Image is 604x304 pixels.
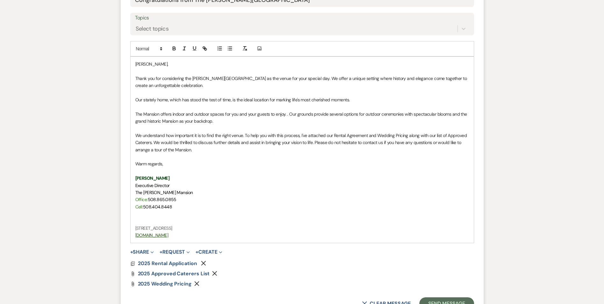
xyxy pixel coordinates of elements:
[138,260,197,267] span: 2025 Rental Application
[148,197,176,202] span: 508.865.0855
[138,280,192,287] span: 2025 Wedding Pricing
[135,175,170,181] strong: [PERSON_NAME]
[143,204,172,210] span: 508.404.8448
[135,61,469,68] p: [PERSON_NAME],
[135,183,170,188] span: Executive Director
[135,160,469,167] p: Warm regards,
[135,225,172,231] span: [STREET_ADDRESS]
[195,250,222,255] button: Create
[195,250,198,255] span: +
[138,281,192,286] a: 2025 Wedding Pricing
[130,250,133,255] span: +
[135,232,168,238] a: [DOMAIN_NAME]
[160,250,190,255] button: Request
[135,96,469,103] p: Our stately home, which has stood the test of time, is the ideal location for marking life's most...
[160,250,162,255] span: +
[135,132,469,153] p: We understand how important it is to find the right venue. To help you with this process, I've at...
[138,260,199,267] button: 2025 Rental Application
[138,270,210,277] span: 2025 Approved Caterers List
[135,190,193,195] span: The [PERSON_NAME] Mansion
[135,197,148,202] span: Office:
[136,24,169,33] div: Select topics
[135,75,469,89] p: Thank you for considering the [PERSON_NAME][GEOGRAPHIC_DATA] as the venue for your special day. W...
[135,111,469,125] p: The Mansion offers indoor and outdoor spaces for you and your guests to enjoy. . Our grounds prov...
[135,204,143,210] span: Cell:
[135,13,469,23] label: Topics
[138,271,210,276] a: 2025 Approved Caterers List
[130,250,154,255] button: Share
